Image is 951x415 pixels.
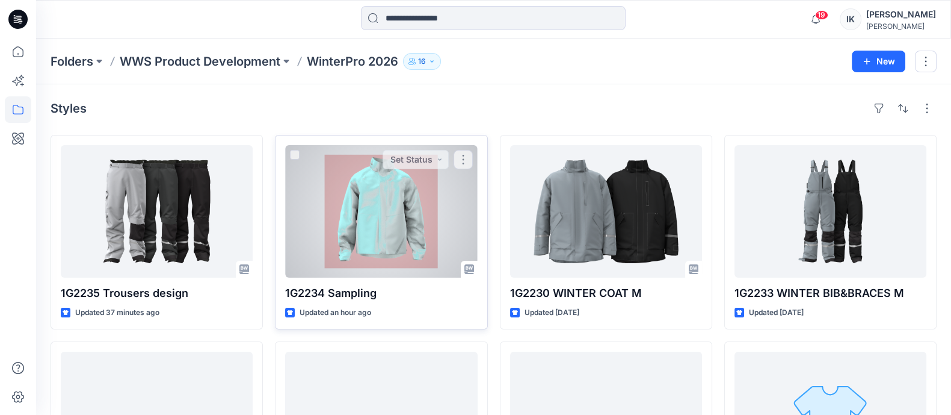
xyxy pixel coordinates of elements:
[525,307,579,319] p: Updated [DATE]
[51,53,93,70] a: Folders
[749,307,804,319] p: Updated [DATE]
[418,55,426,68] p: 16
[734,285,926,302] p: 1G2233 WINTER BIB&BRACES M
[403,53,441,70] button: 16
[75,307,159,319] p: Updated 37 minutes ago
[510,145,702,278] a: 1G2230 WINTER COAT M
[61,145,253,278] a: 1G2235 Trousers design
[866,7,936,22] div: [PERSON_NAME]
[285,145,477,278] a: 1G2234 Sampling
[300,307,371,319] p: Updated an hour ago
[120,53,280,70] a: WWS Product Development
[840,8,861,30] div: IK
[61,285,253,302] p: 1G2235 Trousers design
[51,101,87,116] h4: Styles
[734,145,926,278] a: 1G2233 WINTER BIB&BRACES M
[866,22,936,31] div: [PERSON_NAME]
[307,53,398,70] p: WinterPro 2026
[852,51,905,72] button: New
[285,285,477,302] p: 1G2234 Sampling
[815,10,828,20] span: 19
[510,285,702,302] p: 1G2230 WINTER COAT M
